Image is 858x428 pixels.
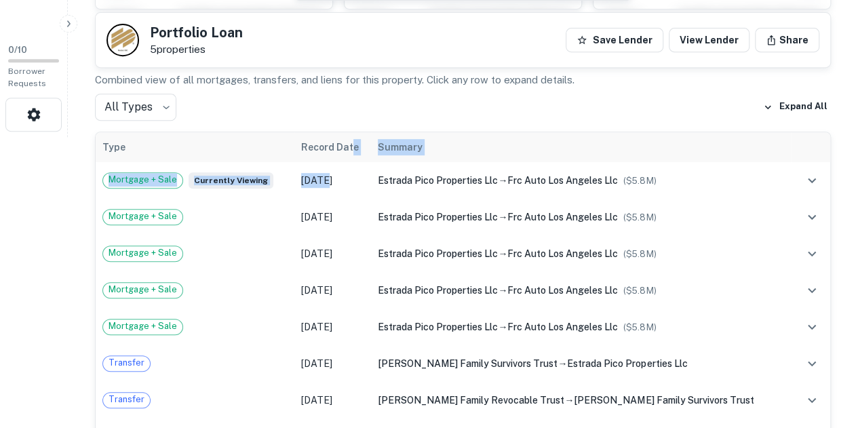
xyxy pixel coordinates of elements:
span: estrada pico properties llc [378,175,498,186]
p: 5 properties [150,43,243,56]
td: [DATE] [294,309,371,345]
span: Currently viewing [189,172,273,189]
span: ($ 5.8M ) [623,286,656,296]
button: Save Lender [566,28,663,52]
span: Mortgage + Sale [103,210,182,223]
td: [DATE] [294,199,371,235]
th: Record Date [294,132,371,162]
button: expand row [800,315,823,338]
td: [DATE] [294,345,371,382]
th: Summary [371,132,791,162]
span: estrada pico properties llc [378,212,498,222]
span: Mortgage + Sale [103,319,182,333]
td: [DATE] [294,272,371,309]
button: expand row [800,389,823,412]
p: Combined view of all mortgages, transfers, and liens for this property. Click any row to expand d... [95,72,831,88]
h5: Portfolio Loan [150,26,243,39]
span: Mortgage + Sale [103,283,182,296]
span: [PERSON_NAME] family survivors trust [378,358,558,369]
button: expand row [800,169,823,192]
span: frc auto los angeles llc [507,212,618,222]
span: ($ 5.8M ) [623,212,656,222]
div: → [378,173,784,188]
span: Mortgage + Sale [103,173,182,187]
span: estrada pico properties llc [378,285,498,296]
span: Transfer [103,356,150,370]
button: Share [755,28,819,52]
td: [DATE] [294,162,371,199]
span: [PERSON_NAME] family revocable trust [378,395,564,406]
button: expand row [800,279,823,302]
span: [PERSON_NAME] family survivors trust [574,395,754,406]
th: Type [96,132,294,162]
div: → [378,210,784,225]
span: frc auto los angeles llc [507,175,618,186]
div: → [378,283,784,298]
span: Transfer [103,393,150,406]
a: View Lender [669,28,749,52]
span: frc auto los angeles llc [507,322,618,332]
div: → [378,356,784,371]
span: frc auto los angeles llc [507,285,618,296]
span: Borrower Requests [8,66,46,88]
td: [DATE] [294,235,371,272]
button: expand row [800,242,823,265]
span: ($ 5.8M ) [623,322,656,332]
span: estrada pico properties llc [378,322,498,332]
button: Expand All [760,97,831,117]
div: All Types [95,94,176,121]
span: ($ 5.8M ) [623,176,656,186]
span: frc auto los angeles llc [507,248,618,259]
div: → [378,246,784,261]
td: [DATE] [294,382,371,419]
button: expand row [800,206,823,229]
div: → [378,393,784,408]
span: 0 / 10 [8,45,27,55]
span: estrada pico properties llc [567,358,687,369]
span: estrada pico properties llc [378,248,498,259]
div: → [378,319,784,334]
span: Mortgage + Sale [103,246,182,260]
span: ($ 5.8M ) [623,249,656,259]
iframe: Chat Widget [790,319,858,385]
